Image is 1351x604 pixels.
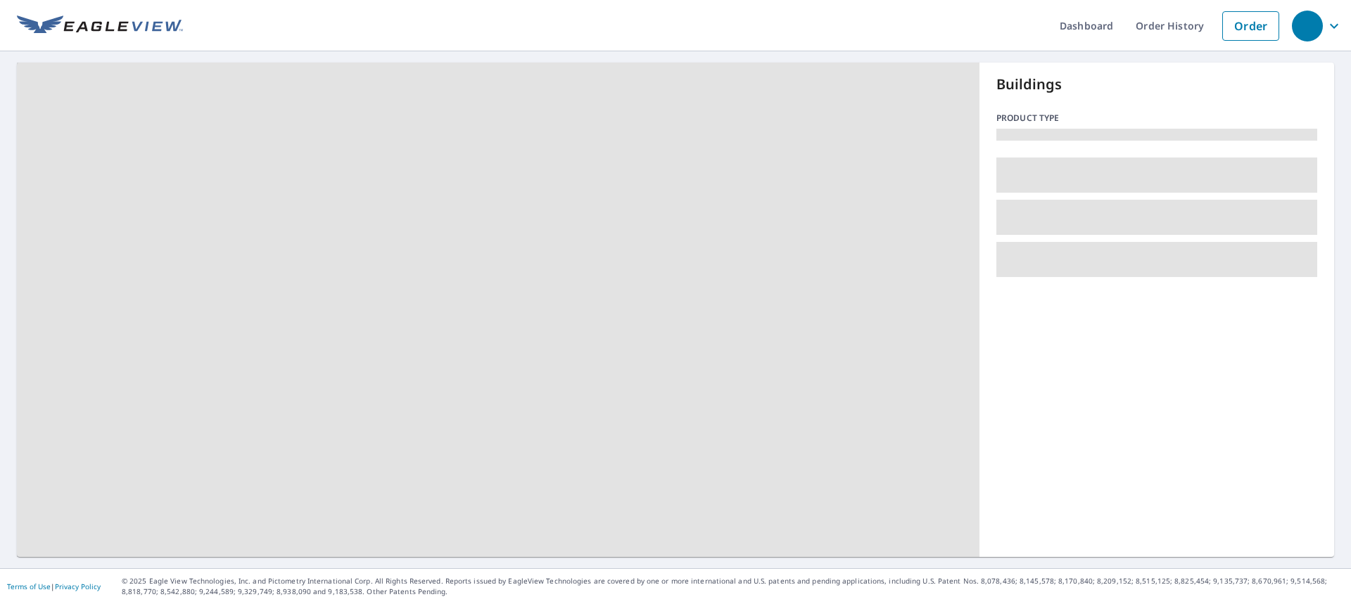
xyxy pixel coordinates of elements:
p: Buildings [996,74,1317,95]
p: Product type [996,112,1317,124]
a: Order [1222,11,1279,41]
a: Privacy Policy [55,581,101,591]
a: Terms of Use [7,581,51,591]
img: EV Logo [17,15,183,37]
p: © 2025 Eagle View Technologies, Inc. and Pictometry International Corp. All Rights Reserved. Repo... [122,576,1344,597]
p: | [7,582,101,591]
